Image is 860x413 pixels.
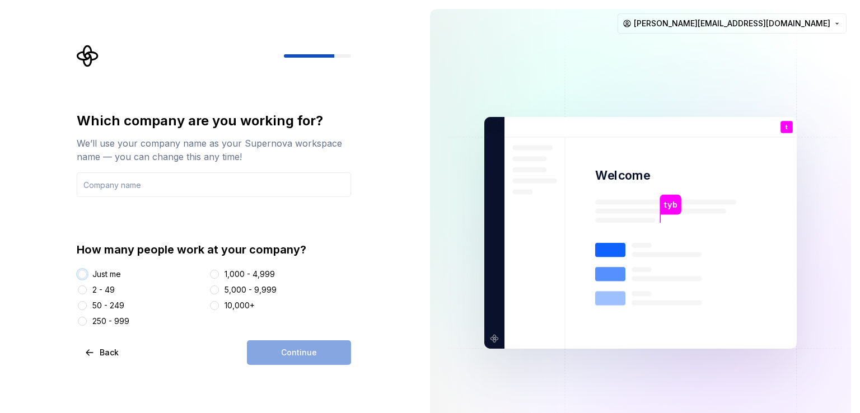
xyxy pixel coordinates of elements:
div: We’ll use your company name as your Supernova workspace name — you can change this any time! [77,137,351,163]
div: 250 - 999 [92,316,129,327]
div: 5,000 - 9,999 [225,284,277,295]
div: How many people work at your company? [77,242,351,257]
p: Welcome [595,167,650,184]
div: 10,000+ [225,300,255,311]
div: Just me [92,269,121,280]
input: Company name [77,172,351,197]
span: [PERSON_NAME][EMAIL_ADDRESS][DOMAIN_NAME] [634,18,830,29]
div: 1,000 - 4,999 [225,269,275,280]
button: [PERSON_NAME][EMAIL_ADDRESS][DOMAIN_NAME] [618,13,847,34]
div: 2 - 49 [92,284,115,295]
p: t [786,124,788,130]
p: tyb [663,199,677,211]
span: Back [100,347,119,358]
svg: Supernova Logo [77,45,99,67]
button: Back [77,340,128,365]
div: 50 - 249 [92,300,124,311]
div: Which company are you working for? [77,112,351,130]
